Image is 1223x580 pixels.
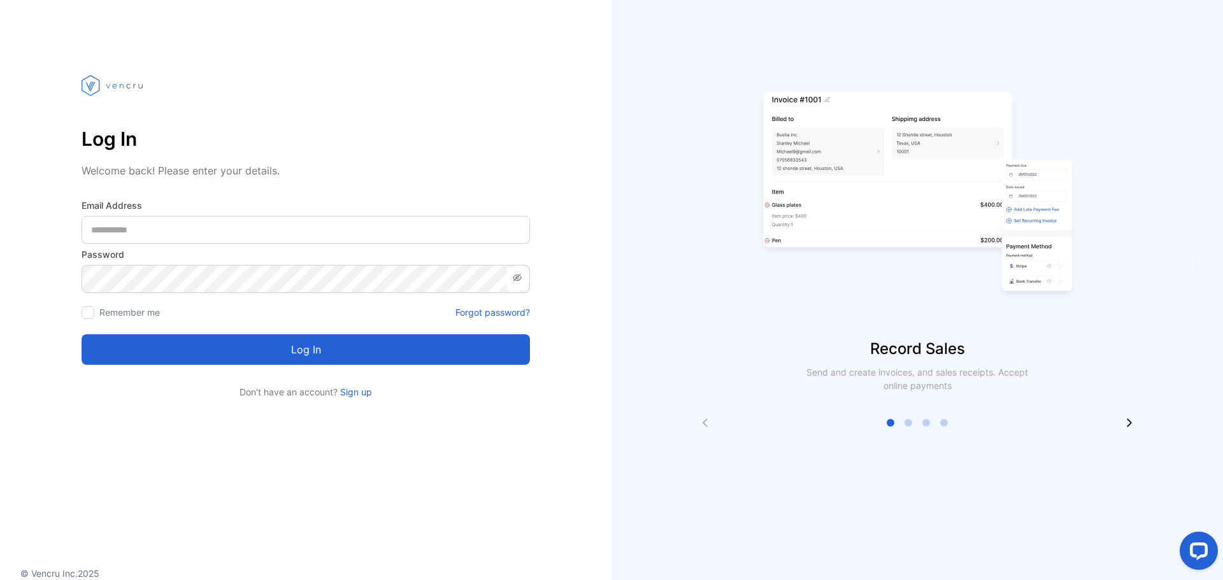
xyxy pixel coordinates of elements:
[82,334,530,365] button: Log in
[99,307,160,318] label: Remember me
[82,199,530,212] label: Email Address
[82,248,530,261] label: Password
[1169,527,1223,580] iframe: LiveChat chat widget
[455,306,530,319] a: Forgot password?
[338,386,372,397] a: Sign up
[758,51,1076,337] img: slider image
[795,365,1040,392] p: Send and create invoices, and sales receipts. Accept online payments
[82,124,530,154] p: Log In
[611,337,1223,360] p: Record Sales
[82,51,145,120] img: vencru logo
[82,385,530,399] p: Don't have an account?
[82,163,530,178] p: Welcome back! Please enter your details.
